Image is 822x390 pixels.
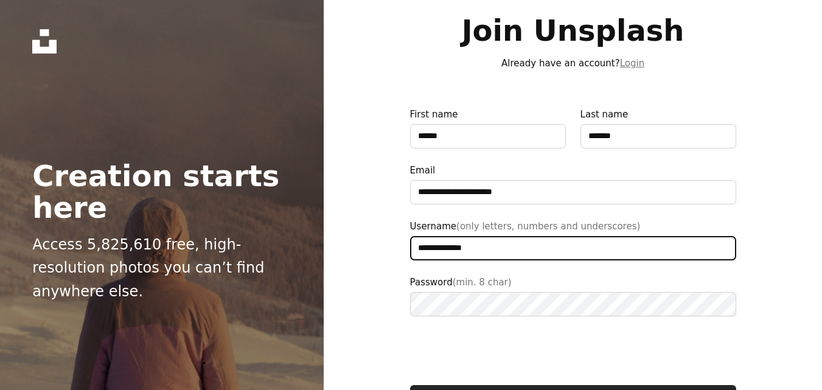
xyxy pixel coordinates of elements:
[410,180,736,204] input: Email
[32,233,291,303] p: Access 5,825,610 free, high-resolution photos you can’t find anywhere else.
[580,124,736,148] input: Last name
[410,292,736,316] input: Password(min. 8 char)
[410,275,736,316] label: Password
[410,236,736,260] input: Username(only letters, numbers and underscores)
[453,277,512,288] span: (min. 8 char)
[580,107,736,148] label: Last name
[410,163,736,204] label: Email
[410,56,736,71] p: Already have an account?
[620,58,644,69] a: Login
[456,221,640,232] span: (only letters, numbers and underscores)
[410,107,566,148] label: First name
[410,124,566,148] input: First name
[410,219,736,260] label: Username
[410,15,736,46] h1: Join Unsplash
[32,160,291,223] h2: Creation starts here
[32,29,57,54] a: Home — Unsplash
